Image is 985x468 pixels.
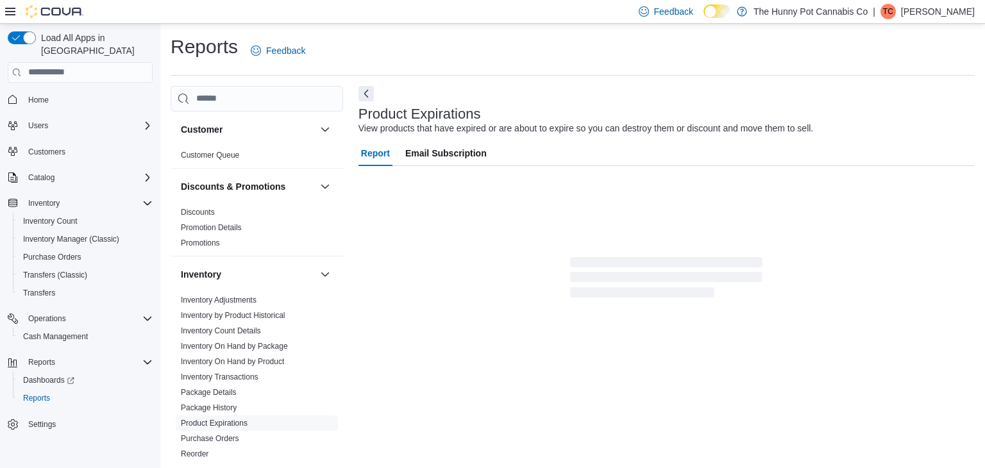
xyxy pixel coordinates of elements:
button: Reports [3,353,158,371]
span: Inventory Transactions [181,372,258,382]
div: Tabatha Cruickshank [880,4,896,19]
img: Cova [26,5,83,18]
a: Dashboards [18,372,80,388]
span: Customer Queue [181,150,239,160]
span: Cash Management [23,331,88,342]
button: Purchase Orders [13,248,158,266]
h3: Customer [181,123,223,136]
a: Customers [23,144,71,160]
div: View products that have expired or are about to expire so you can destroy them or discount and mo... [358,122,813,135]
button: Catalog [3,169,158,187]
span: Load All Apps in [GEOGRAPHIC_DATA] [36,31,153,57]
a: Product Expirations [181,419,248,428]
a: Transfers (Classic) [18,267,92,283]
button: Inventory [3,194,158,212]
span: Dark Mode [703,18,704,19]
span: Transfers [18,285,153,301]
span: Reports [23,355,153,370]
span: Dashboards [23,375,74,385]
a: Cash Management [18,329,93,344]
span: Dashboards [18,372,153,388]
span: Inventory Adjustments [181,295,257,305]
a: Package Details [181,388,237,397]
button: Discounts & Promotions [317,179,333,194]
span: Inventory Manager (Classic) [23,234,119,244]
a: Dashboards [13,371,158,389]
span: Feedback [266,44,305,57]
span: Promotions [181,238,220,248]
span: Reports [23,393,50,403]
div: Discounts & Promotions [171,205,343,256]
a: Inventory Adjustments [181,296,257,305]
p: The Hunny Pot Cannabis Co [753,4,868,19]
span: Settings [28,419,56,430]
a: Inventory Count Details [181,326,261,335]
span: Operations [23,311,153,326]
button: Inventory [23,196,65,211]
span: Users [23,118,153,133]
button: Inventory [317,267,333,282]
a: Home [23,92,54,108]
span: Reports [18,390,153,406]
span: Feedback [654,5,693,18]
a: Inventory On Hand by Product [181,357,284,366]
span: Inventory On Hand by Product [181,356,284,367]
span: Transfers [23,288,55,298]
button: Inventory Manager (Classic) [13,230,158,248]
button: Inventory Count [13,212,158,230]
button: Customer [181,123,315,136]
h3: Discounts & Promotions [181,180,285,193]
a: Reports [18,390,55,406]
a: Inventory by Product Historical [181,311,285,320]
span: Product Expirations [181,418,248,428]
span: Cash Management [18,329,153,344]
span: Report [361,140,390,166]
button: Inventory [181,268,315,281]
button: Discounts & Promotions [181,180,315,193]
span: Discounts [181,207,215,217]
a: Customer Queue [181,151,239,160]
span: Inventory Count Details [181,326,261,336]
span: Package Details [181,387,237,397]
button: Reports [23,355,60,370]
button: Customer [317,122,333,137]
button: Home [3,90,158,109]
span: Reports [28,357,55,367]
span: Inventory Count [23,216,78,226]
span: Loading [570,260,762,301]
a: Reorder [181,449,208,458]
button: Cash Management [13,328,158,346]
a: Settings [23,417,61,432]
button: Catalog [23,170,60,185]
span: Purchase Orders [23,252,81,262]
a: Inventory Manager (Classic) [18,231,124,247]
button: Settings [3,415,158,433]
button: Operations [3,310,158,328]
a: Purchase Orders [18,249,87,265]
span: Transfers (Classic) [18,267,153,283]
button: Next [358,86,374,101]
button: Operations [23,311,71,326]
span: Purchase Orders [18,249,153,265]
a: Transfers [18,285,60,301]
a: Feedback [246,38,310,63]
span: Users [28,121,48,131]
button: Reports [13,389,158,407]
span: Inventory Count [18,213,153,229]
span: Customers [23,144,153,160]
a: Inventory Count [18,213,83,229]
a: Purchase Orders [181,434,239,443]
span: Customers [28,147,65,157]
span: Inventory Manager (Classic) [18,231,153,247]
p: [PERSON_NAME] [901,4,975,19]
span: Operations [28,313,66,324]
a: Package History [181,403,237,412]
span: Purchase Orders [181,433,239,444]
p: | [873,4,875,19]
button: Users [23,118,53,133]
div: Customer [171,147,343,168]
h1: Reports [171,34,238,60]
span: Email Subscription [405,140,487,166]
h3: Product Expirations [358,106,481,122]
button: Transfers (Classic) [13,266,158,284]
